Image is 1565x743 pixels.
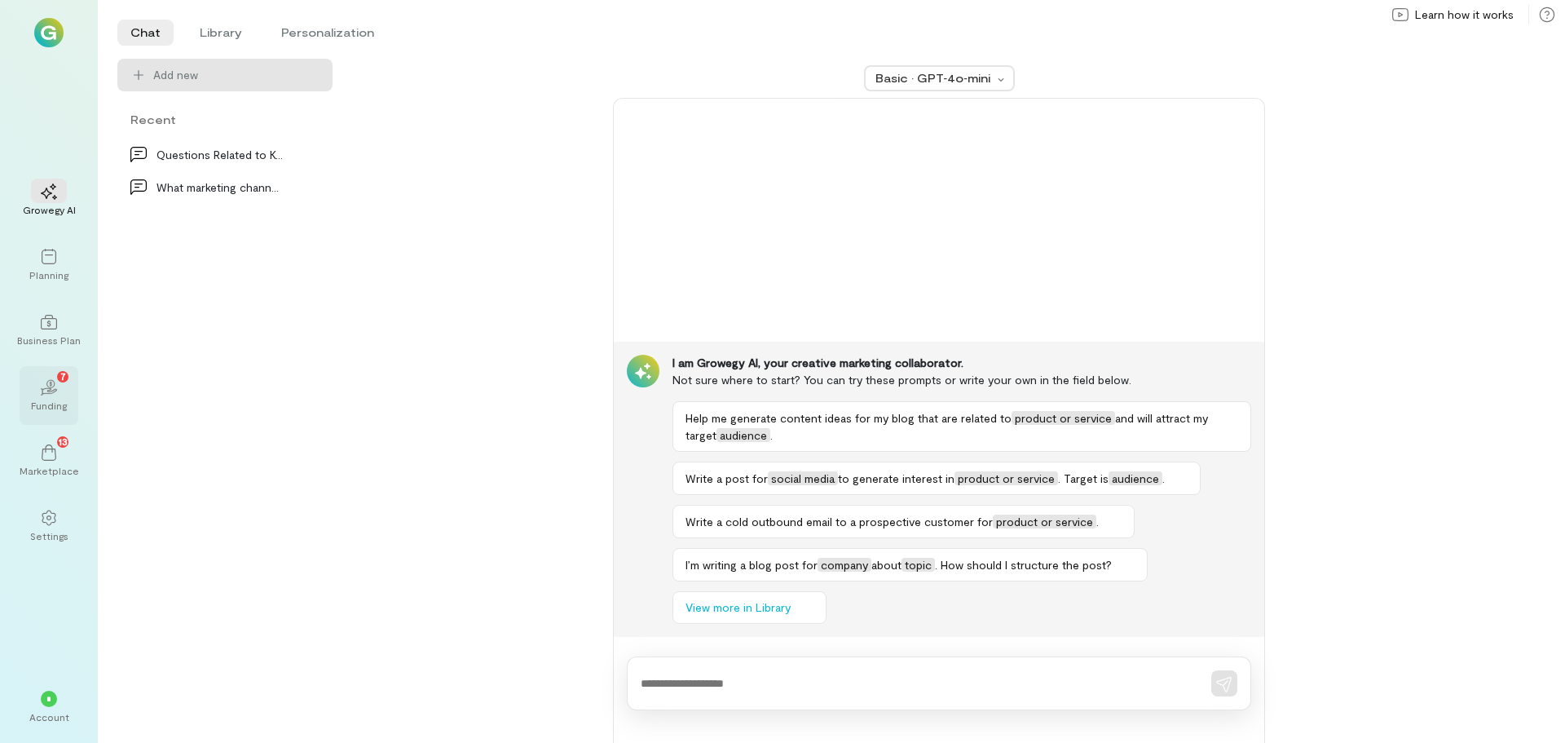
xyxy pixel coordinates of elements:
span: to generate interest in [838,471,954,485]
a: Settings [20,497,78,555]
div: I am Growegy AI, your creative marketing collaborator. [672,355,1251,371]
div: *Account [20,678,78,736]
div: Business Plan [17,334,81,347]
span: . [1162,471,1165,485]
span: Help me generate content ideas for my blog that are related to [686,411,1012,425]
div: Not sure where to start? You can try these prompts or write your own in the field below. [672,371,1251,388]
div: Recent [117,111,333,128]
span: . [770,428,773,442]
div: Basic · GPT‑4o‑mini [875,70,993,86]
span: social media [768,471,838,485]
li: Chat [117,20,174,46]
span: product or service [1012,411,1115,425]
span: I’m writing a blog post for [686,558,818,572]
div: Planning [29,268,68,281]
span: . [1096,515,1099,529]
div: Funding [31,399,67,412]
span: product or service [993,515,1096,529]
li: Library [187,20,255,46]
span: . How should I structure the post? [935,558,1112,572]
span: Write a post for [686,471,768,485]
span: product or service [954,471,1058,485]
div: Growegy AI [23,203,76,216]
a: Growegy AI [20,170,78,229]
a: Funding [20,366,78,425]
span: . Target is [1058,471,1109,485]
a: Business Plan [20,301,78,360]
a: Marketplace [20,431,78,490]
span: View more in Library [686,599,791,616]
a: Planning [20,236,78,294]
span: audience [1109,471,1162,485]
div: Marketplace [20,464,79,477]
button: View more in Library [672,591,827,624]
div: Questions Related to Key… [156,146,284,163]
button: Write a cold outbound email to a prospective customer forproduct or service. [672,505,1135,538]
span: 13 [59,434,68,449]
button: I’m writing a blog post forcompanyabouttopic. How should I structure the post? [672,548,1148,582]
div: What marketing channels… [156,179,284,196]
li: Personalization [268,20,387,46]
div: Settings [30,529,68,542]
span: topic [902,558,935,572]
span: company [818,558,871,572]
span: Write a cold outbound email to a prospective customer for [686,515,993,529]
span: Learn how it works [1415,7,1514,23]
button: Write a post forsocial mediato generate interest inproduct or service. Target isaudience. [672,462,1201,495]
span: Add new [153,67,198,83]
button: Help me generate content ideas for my blog that are related toproduct or serviceand will attract ... [672,401,1251,452]
div: Account [29,710,69,723]
span: 7 [60,369,66,383]
span: about [871,558,902,572]
span: audience [716,428,770,442]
